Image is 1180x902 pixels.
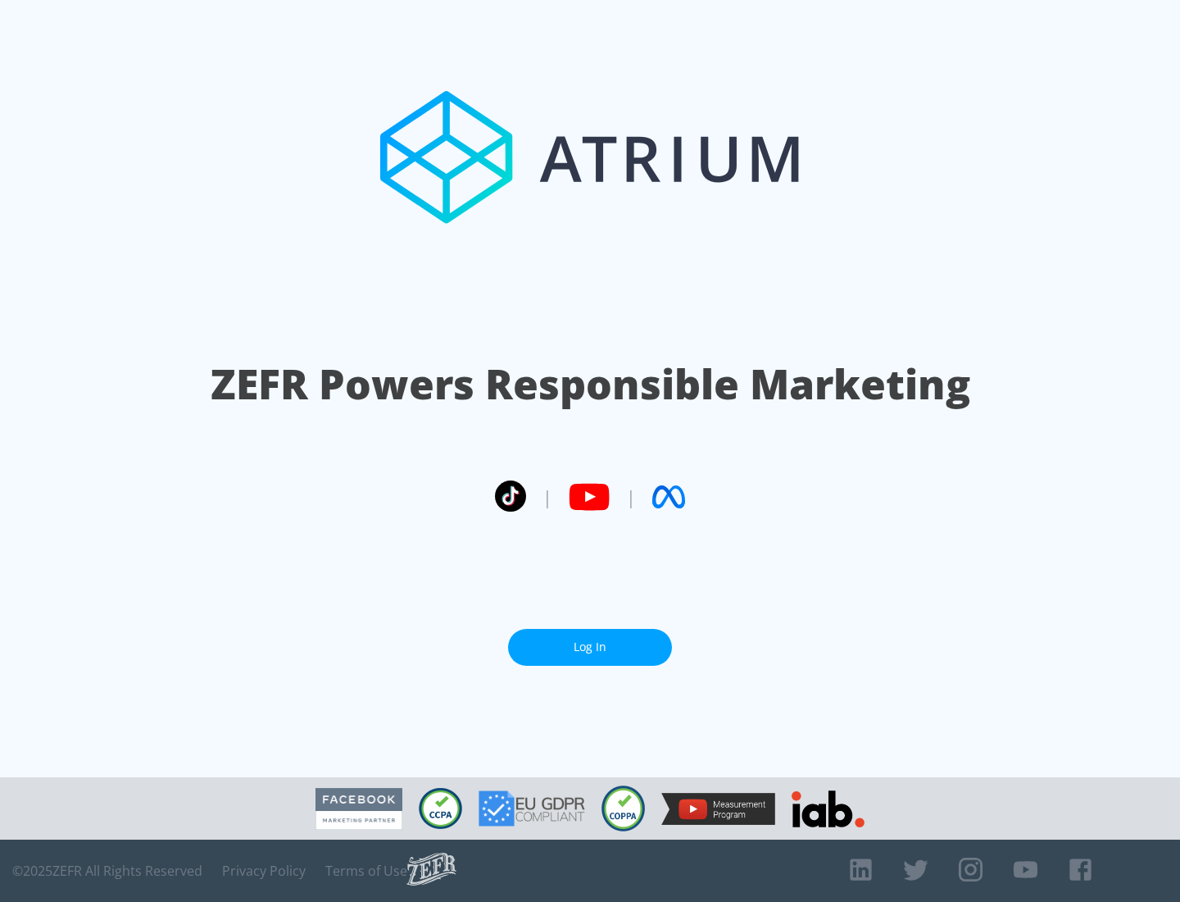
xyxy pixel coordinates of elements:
img: COPPA Compliant [601,786,645,831]
span: | [626,485,636,509]
img: Facebook Marketing Partner [315,788,402,830]
a: Terms of Use [325,863,407,879]
img: CCPA Compliant [419,788,462,829]
span: © 2025 ZEFR All Rights Reserved [12,863,202,879]
img: IAB [792,790,865,827]
span: | [542,485,552,509]
img: YouTube Measurement Program [661,793,775,825]
a: Log In [508,629,672,666]
a: Privacy Policy [222,863,306,879]
h1: ZEFR Powers Responsible Marketing [211,356,970,412]
img: GDPR Compliant [479,790,585,827]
